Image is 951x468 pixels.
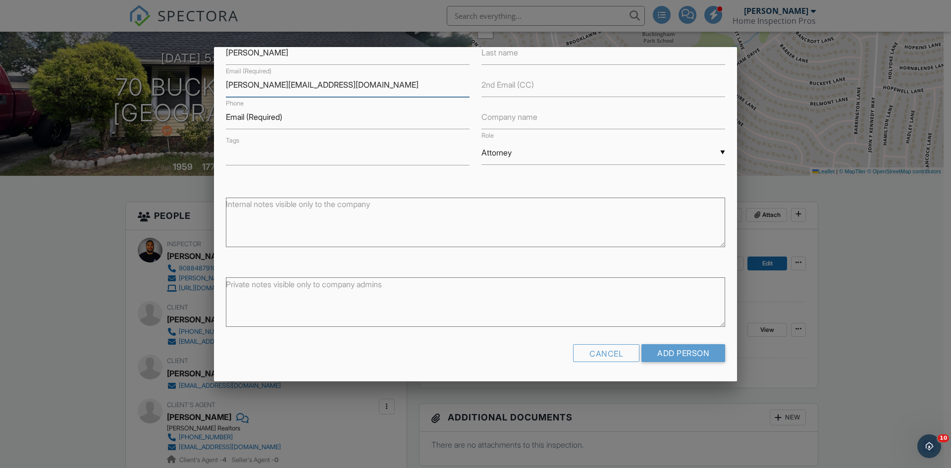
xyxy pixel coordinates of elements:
label: Email (Required) [226,67,271,76]
label: 2nd Email (CC) [481,79,534,90]
span: 10 [938,434,949,442]
label: Last name [481,47,518,58]
input: Add Person [641,344,725,362]
label: Internal notes visible only to the company [226,199,370,209]
label: Tags [226,137,239,144]
iframe: Intercom live chat [917,434,941,458]
label: Phone [226,99,244,108]
label: Company name [481,111,537,122]
label: Private notes visible only to company admins [226,279,382,290]
label: Role [481,132,494,139]
div: Cancel [573,344,639,362]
